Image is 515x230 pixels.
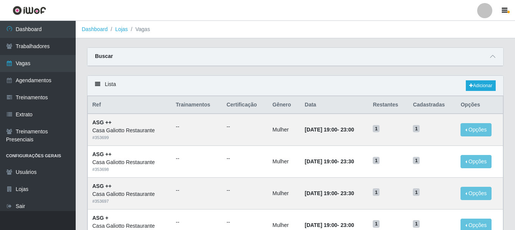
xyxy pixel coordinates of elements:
[300,96,368,114] th: Data
[227,123,263,131] ul: --
[408,96,456,114] th: Cadastradas
[456,96,503,114] th: Opções
[171,96,222,114] th: Trainamentos
[92,198,166,205] div: # 353697
[413,220,420,228] span: 1
[227,155,263,163] ul: --
[341,222,354,228] time: 23:00
[92,127,166,135] div: Casa Galiotto Restaurante
[268,177,300,209] td: Mulher
[368,96,408,114] th: Restantes
[305,158,354,164] strong: -
[466,80,496,91] a: Adicionar
[305,127,337,133] time: [DATE] 19:00
[305,158,337,164] time: [DATE] 19:00
[305,222,354,228] strong: -
[176,218,217,226] ul: --
[176,155,217,163] ul: --
[305,222,337,228] time: [DATE] 19:00
[82,26,108,32] a: Dashboard
[268,146,300,178] td: Mulher
[227,218,263,226] ul: --
[227,186,263,194] ul: --
[92,183,112,189] strong: ASG ++
[92,135,166,141] div: # 353699
[341,190,354,196] time: 23:30
[92,215,108,221] strong: ASG +
[88,96,171,114] th: Ref
[305,127,354,133] strong: -
[92,166,166,173] div: # 353698
[92,119,112,125] strong: ASG ++
[76,21,515,38] nav: breadcrumb
[268,114,300,146] td: Mulher
[373,157,380,164] span: 1
[268,96,300,114] th: Gênero
[413,125,420,133] span: 1
[128,25,150,33] li: Vagas
[461,123,492,136] button: Opções
[115,26,128,32] a: Lojas
[92,158,166,166] div: Casa Galiotto Restaurante
[305,190,337,196] time: [DATE] 19:00
[222,96,268,114] th: Certificação
[176,123,217,131] ul: --
[413,188,420,196] span: 1
[92,222,166,230] div: Casa Galiotto Restaurante
[373,220,380,228] span: 1
[413,157,420,164] span: 1
[341,127,354,133] time: 23:00
[305,190,354,196] strong: -
[461,187,492,200] button: Opções
[95,53,113,59] strong: Buscar
[12,6,46,15] img: CoreUI Logo
[92,190,166,198] div: Casa Galiotto Restaurante
[87,76,503,96] div: Lista
[461,155,492,168] button: Opções
[176,186,217,194] ul: --
[92,151,112,157] strong: ASG ++
[373,125,380,133] span: 1
[373,188,380,196] span: 1
[341,158,354,164] time: 23:30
